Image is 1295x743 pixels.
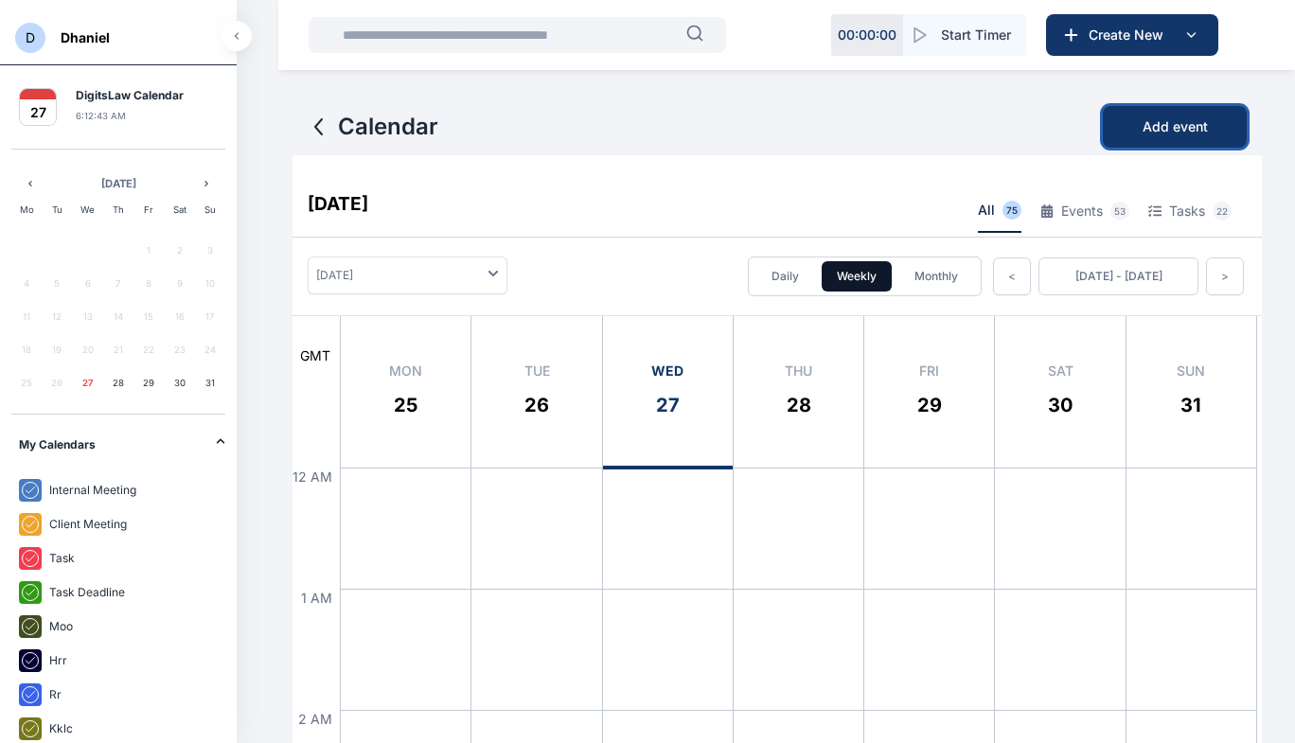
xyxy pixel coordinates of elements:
[471,362,601,380] span: Tue
[21,374,32,393] time: 25
[114,308,123,327] time: 14
[1002,201,1021,220] span: 75
[205,274,215,293] time: 10
[113,374,124,393] time: 28
[133,269,164,299] button: 8
[903,14,1026,56] button: Start Timer
[995,362,1125,380] span: Sat
[1126,362,1256,380] span: Sun
[103,302,133,332] button: 14
[205,374,215,393] time: 31
[19,437,216,452] h2: My Calendars
[864,392,994,418] span: 29
[1038,257,1198,295] div: [DATE] - [DATE]
[103,335,133,365] button: 21
[1046,14,1218,56] button: Create New
[52,308,62,327] time: 12
[73,368,103,398] button: 27
[175,308,185,327] time: 16
[734,362,863,380] span: Thu
[15,23,45,53] span: D
[19,415,225,468] div: My Calendars
[101,174,136,193] p: [DATE]
[338,112,438,142] span: Calendar
[165,368,195,398] button: 30
[1126,392,1256,418] span: 31
[204,341,216,360] time: 24
[133,302,164,332] button: 15
[1143,117,1208,136] span: Add event
[49,483,136,498] span: Internal Meeting
[899,261,973,292] button: Monthly
[146,274,151,293] time: 8
[995,392,1125,418] span: 30
[1148,201,1232,233] button: Tasks22
[174,374,186,393] time: 30
[734,392,863,418] span: 28
[61,28,110,47] span: Dhaniel
[133,199,164,221] div: Fr
[1110,202,1129,221] span: 53
[1206,257,1244,295] button: >
[177,274,183,293] time: 9
[978,201,1021,233] button: All75
[49,517,127,532] span: Client Meeting
[144,308,153,327] time: 15
[941,26,1011,44] span: Start Timer
[11,269,42,299] button: 4
[49,687,62,702] span: rr
[1103,106,1247,148] button: Add event
[82,341,94,360] time: 20
[195,269,225,299] button: 10
[341,392,470,418] span: 25
[165,236,195,266] button: 2
[11,335,42,365] button: 18
[1081,26,1180,44] span: Create New
[147,241,151,260] time: 1
[195,199,225,221] div: Su
[114,341,123,360] time: 21
[177,241,183,260] time: 2
[85,274,91,293] time: 6
[174,341,186,360] time: 23
[195,368,225,398] button: 31
[11,302,42,332] button: 11
[822,261,892,292] button: Weekly
[165,269,195,299] button: 9
[24,274,29,293] time: 4
[49,653,67,668] span: hrr
[82,374,94,393] time: 27
[838,26,896,44] p: 00 : 00 : 00
[42,335,72,365] button: 19
[103,199,133,221] div: Th
[42,368,72,398] button: 26
[195,236,225,266] button: 3
[165,302,195,332] button: 16
[293,346,340,468] div: GMT
[83,308,93,327] time: 13
[993,257,1031,295] button: <
[20,99,56,125] div: 27
[165,335,195,365] button: 23
[195,335,225,365] button: 24
[73,269,103,299] button: 6
[49,551,75,566] span: Task
[103,368,133,398] button: 28
[11,368,42,398] button: 25
[293,468,340,589] div: 12 AM
[603,362,733,380] span: Wed
[1213,202,1232,221] span: 22
[143,374,154,393] time: 29
[49,619,73,634] span: moo
[316,268,499,283] span: [DATE]
[42,302,72,332] button: 12
[207,241,213,260] time: 3
[1040,201,1129,233] button: Events53
[205,308,214,327] time: 17
[308,194,368,213] div: [DATE]
[471,392,601,418] span: 26
[164,199,194,221] div: Sat
[103,269,133,299] button: 7
[341,362,470,380] span: Mon
[143,341,154,360] time: 22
